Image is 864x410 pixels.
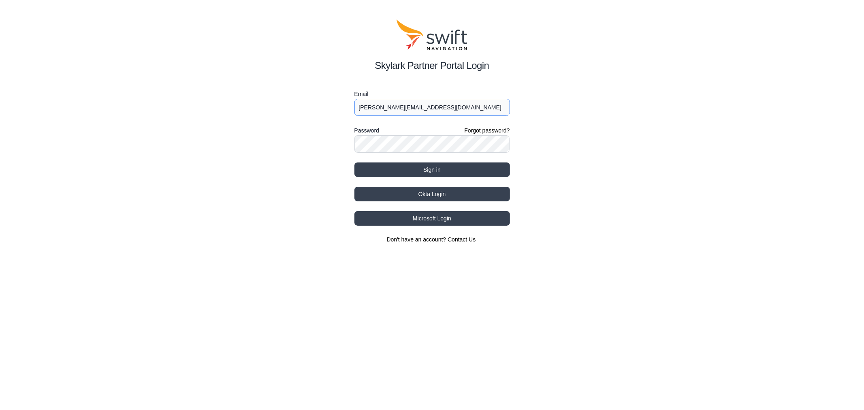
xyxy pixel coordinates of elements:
button: Sign in [354,162,510,177]
a: Contact Us [448,236,476,243]
section: Don't have an account? [354,235,510,243]
label: Password [354,126,379,135]
button: Microsoft Login [354,211,510,226]
button: Okta Login [354,187,510,201]
a: Forgot password? [464,126,510,135]
h2: Skylark Partner Portal Login [354,58,510,73]
label: Email [354,89,510,99]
